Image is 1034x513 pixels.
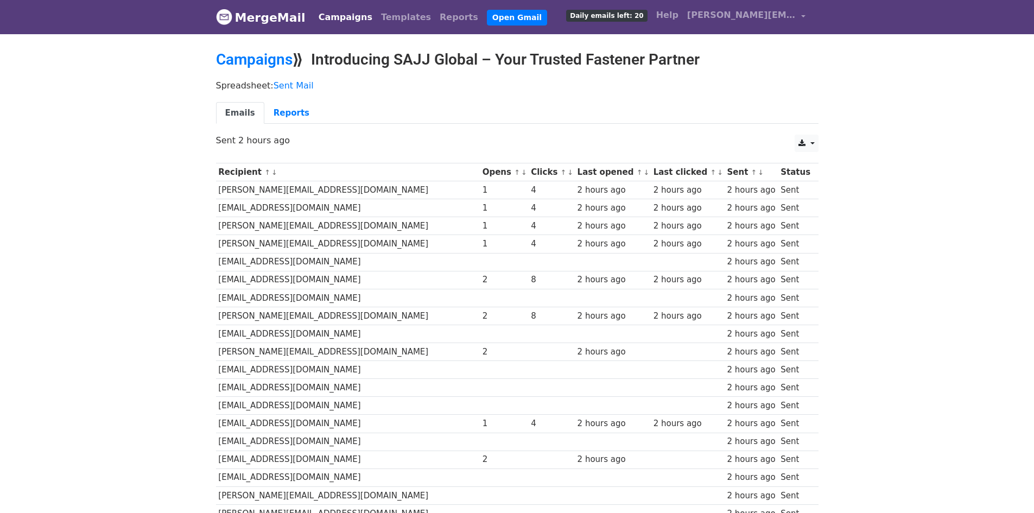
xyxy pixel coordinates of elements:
div: 2 hours ago [727,310,775,322]
td: [PERSON_NAME][EMAIL_ADDRESS][DOMAIN_NAME] [216,235,480,253]
div: 4 [531,220,572,232]
td: Sent [778,486,813,504]
td: Sent [778,289,813,307]
div: 1 [483,220,526,232]
td: Sent [778,199,813,217]
a: [PERSON_NAME][EMAIL_ADDRESS][DOMAIN_NAME] [683,4,810,30]
div: 2 hours ago [727,417,775,430]
td: [PERSON_NAME][EMAIL_ADDRESS][DOMAIN_NAME] [216,181,480,199]
td: [EMAIL_ADDRESS][DOMAIN_NAME] [216,468,480,486]
td: [PERSON_NAME][EMAIL_ADDRESS][DOMAIN_NAME] [216,486,480,504]
div: 2 [483,453,526,466]
a: ↓ [521,168,527,176]
div: 2 hours ago [727,435,775,448]
div: 2 hours ago [654,220,722,232]
div: 1 [483,417,526,430]
td: [EMAIL_ADDRESS][DOMAIN_NAME] [216,289,480,307]
a: Sent Mail [274,80,314,91]
td: Sent [778,361,813,379]
div: 2 hours ago [578,274,648,286]
div: 2 hours ago [578,453,648,466]
td: Sent [778,307,813,325]
div: 2 hours ago [654,184,722,197]
div: 2 hours ago [578,220,648,232]
div: 1 [483,202,526,214]
td: Sent [778,217,813,235]
a: ↑ [561,168,567,176]
a: Daily emails left: 20 [562,4,651,26]
div: 2 hours ago [727,274,775,286]
div: 2 hours ago [727,364,775,376]
div: 2 hours ago [727,202,775,214]
td: Sent [778,415,813,433]
div: 2 hours ago [727,400,775,412]
td: [PERSON_NAME][EMAIL_ADDRESS][DOMAIN_NAME] [216,217,480,235]
td: Sent [778,451,813,468]
td: [EMAIL_ADDRESS][DOMAIN_NAME] [216,199,480,217]
a: ↑ [514,168,520,176]
div: 4 [531,417,572,430]
a: ↑ [751,168,757,176]
td: [EMAIL_ADDRESS][DOMAIN_NAME] [216,433,480,451]
a: ↓ [717,168,723,176]
div: 2 [483,310,526,322]
a: Emails [216,102,264,124]
a: Reports [435,7,483,28]
th: Last clicked [651,163,725,181]
div: 2 hours ago [578,238,648,250]
th: Recipient [216,163,480,181]
td: [EMAIL_ADDRESS][DOMAIN_NAME] [216,361,480,379]
a: Campaigns [314,7,377,28]
td: Sent [778,397,813,415]
div: 8 [531,310,572,322]
div: 2 [483,346,526,358]
td: [EMAIL_ADDRESS][DOMAIN_NAME] [216,379,480,397]
div: 2 hours ago [727,490,775,502]
td: Sent [778,235,813,253]
td: [PERSON_NAME][EMAIL_ADDRESS][DOMAIN_NAME] [216,307,480,325]
div: 2 hours ago [727,328,775,340]
div: 2 hours ago [727,453,775,466]
div: 2 hours ago [578,202,648,214]
span: Daily emails left: 20 [566,10,647,22]
td: [PERSON_NAME][EMAIL_ADDRESS][DOMAIN_NAME] [216,343,480,361]
div: 2 hours ago [578,310,648,322]
td: [EMAIL_ADDRESS][DOMAIN_NAME] [216,451,480,468]
p: Sent 2 hours ago [216,135,819,146]
div: 2 hours ago [727,220,775,232]
td: [EMAIL_ADDRESS][DOMAIN_NAME] [216,415,480,433]
td: Sent [778,181,813,199]
td: [EMAIL_ADDRESS][DOMAIN_NAME] [216,397,480,415]
div: 8 [531,274,572,286]
div: 4 [531,238,572,250]
div: 2 hours ago [727,471,775,484]
a: ↓ [758,168,764,176]
td: [EMAIL_ADDRESS][DOMAIN_NAME] [216,325,480,343]
td: Sent [778,325,813,343]
td: Sent [778,253,813,271]
a: Open Gmail [487,10,547,26]
td: Sent [778,468,813,486]
div: 2 hours ago [578,417,648,430]
th: Opens [480,163,529,181]
td: [EMAIL_ADDRESS][DOMAIN_NAME] [216,253,480,271]
div: 1 [483,238,526,250]
td: Sent [778,379,813,397]
th: Clicks [528,163,574,181]
div: 2 hours ago [727,238,775,250]
div: 1 [483,184,526,197]
div: 2 hours ago [654,238,722,250]
span: [PERSON_NAME][EMAIL_ADDRESS][DOMAIN_NAME] [687,9,796,22]
img: MergeMail logo [216,9,232,25]
div: 2 hours ago [578,184,648,197]
a: ↑ [710,168,716,176]
a: ↓ [567,168,573,176]
div: 2 hours ago [727,292,775,305]
td: Sent [778,343,813,361]
a: ↑ [637,168,643,176]
p: Spreadsheet: [216,80,819,91]
th: Sent [725,163,778,181]
a: Templates [377,7,435,28]
th: Status [778,163,813,181]
div: 2 hours ago [654,310,722,322]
